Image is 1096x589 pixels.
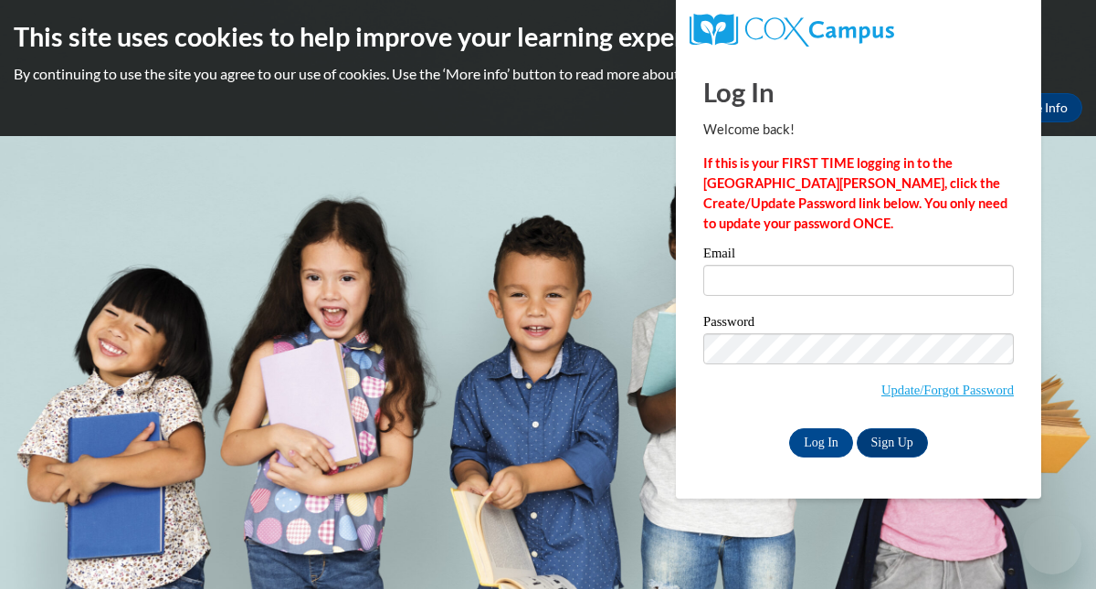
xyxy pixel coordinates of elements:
[690,14,894,47] img: COX Campus
[881,383,1014,397] a: Update/Forgot Password
[14,64,1082,84] p: By continuing to use the site you agree to our use of cookies. Use the ‘More info’ button to read...
[1023,516,1081,574] iframe: Button to launch messaging window
[703,155,1007,231] strong: If this is your FIRST TIME logging in to the [GEOGRAPHIC_DATA][PERSON_NAME], click the Create/Upd...
[14,18,1082,55] h2: This site uses cookies to help improve your learning experience.
[703,315,1014,333] label: Password
[703,247,1014,265] label: Email
[789,428,853,458] input: Log In
[703,120,1014,140] p: Welcome back!
[703,73,1014,110] h1: Log In
[857,428,928,458] a: Sign Up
